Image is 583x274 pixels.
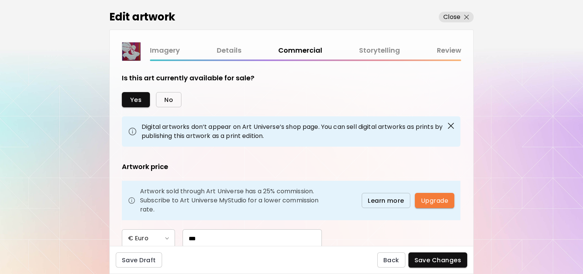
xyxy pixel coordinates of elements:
[414,256,462,264] span: Save Changes
[377,252,405,268] button: Back
[130,96,142,104] span: Yes
[128,234,148,243] h6: € Euro
[122,73,254,83] h5: Is this art currently available for sale?
[140,187,323,214] p: Artwork sold through Art Universe has a 25% commission. Subscribe to Art Universe MyStudio for a ...
[128,127,137,136] img: info
[122,229,175,247] button: € Euro
[142,122,454,141] p: Digital artworks don’t appear on Art Universe’s shop page. You can sell digital artworks as print...
[446,121,455,130] img: close-button
[408,252,468,268] button: Save Changes
[383,256,399,264] span: Back
[122,162,168,172] h5: Artwork price
[164,96,173,104] span: No
[150,45,180,56] a: Imagery
[437,45,461,56] a: Review
[359,45,400,56] a: Storytelling
[217,45,241,56] a: Details
[128,197,136,204] img: info
[421,197,448,205] span: Upgrade
[362,193,410,208] button: Learn more
[415,193,454,208] button: Upgrade
[368,197,404,205] span: Learn more
[443,119,457,132] button: close-button
[116,252,162,268] button: Save Draft
[122,256,156,264] span: Save Draft
[122,92,150,107] button: Yes
[156,92,181,107] button: No
[122,42,140,61] img: thumbnail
